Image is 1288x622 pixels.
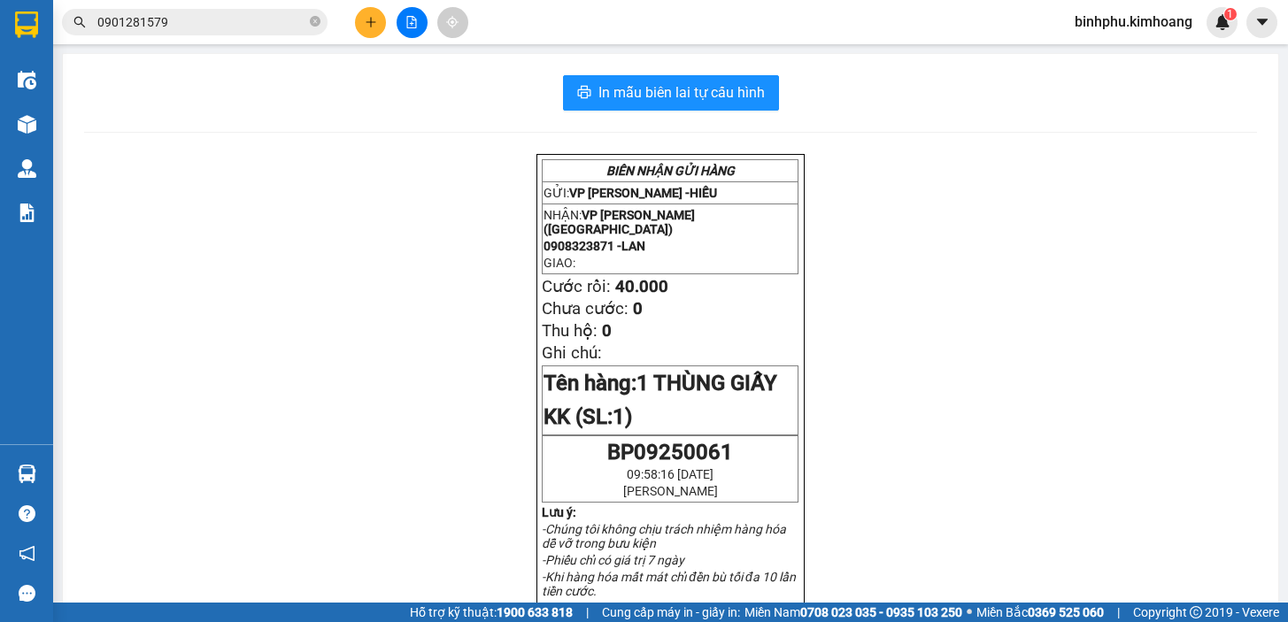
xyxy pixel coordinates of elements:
span: Chưa cước: [542,299,629,319]
span: printer [577,85,591,102]
img: logo-vxr [15,12,38,38]
strong: 1900 633 818 [497,605,573,619]
span: VP [PERSON_NAME] ([GEOGRAPHIC_DATA]) [544,208,695,236]
img: warehouse-icon [18,159,36,178]
span: Cước rồi: [542,277,611,296]
span: question-circle [19,505,35,522]
span: search [73,16,86,28]
button: aim [437,7,468,38]
span: [PERSON_NAME] [623,484,718,498]
span: Thu hộ: [542,321,598,341]
strong: 0708 023 035 - 0935 103 250 [800,605,962,619]
span: In mẫu biên lai tự cấu hình [598,81,765,104]
span: Tên hàng: [544,371,777,429]
span: 1 THÙNG GIẤY KK (SL: [544,371,777,429]
span: 40.000 [615,277,668,296]
span: file-add [405,16,418,28]
img: warehouse-icon [18,465,36,483]
strong: 0369 525 060 [1028,605,1104,619]
span: BP09250061 [607,440,733,465]
span: plus [365,16,377,28]
button: plus [355,7,386,38]
span: 0908323871 - [544,239,645,253]
span: 1) [613,404,632,429]
span: HIẾU [690,186,717,200]
span: ⚪️ [967,609,972,616]
span: notification [19,545,35,562]
p: NHẬN: [544,208,797,236]
span: VP [PERSON_NAME] - [569,186,717,200]
sup: 1 [1224,8,1237,20]
span: Miền Nam [744,603,962,622]
strong: Lưu ý: [542,505,576,519]
img: warehouse-icon [18,115,36,134]
span: LAN [621,239,645,253]
img: solution-icon [18,203,36,222]
strong: BIÊN NHẬN GỬI HÀNG [606,164,735,178]
button: caret-down [1246,7,1277,38]
input: Tìm tên, số ĐT hoặc mã đơn [97,12,306,32]
span: aim [446,16,459,28]
span: Miền Bắc [976,603,1104,622]
span: Hỗ trợ kỹ thuật: [410,603,573,622]
span: message [19,585,35,602]
p: GỬI: [544,186,797,200]
span: caret-down [1254,14,1270,30]
img: warehouse-icon [18,71,36,89]
span: | [586,603,589,622]
span: | [1117,603,1120,622]
span: binhphu.kimhoang [1060,11,1207,33]
img: icon-new-feature [1215,14,1230,30]
span: GIAO: [544,256,575,270]
span: Ghi chú: [542,343,602,363]
span: 0 [633,299,643,319]
em: -Chúng tôi không chịu trách nhiệm hàng hóa dễ vỡ trong bưu kiện [542,522,786,550]
button: file-add [397,7,428,38]
span: 1 [1227,8,1233,20]
em: -Phiếu chỉ có giá trị 7 ngày [542,553,684,567]
span: close-circle [310,16,320,27]
span: 0 [602,321,612,341]
span: Cung cấp máy in - giấy in: [602,603,740,622]
span: copyright [1190,606,1202,618]
em: -Khi hàng hóa mất mát chỉ đền bù tối đa 10 lần tiền cước. [542,570,796,598]
span: close-circle [310,14,320,31]
button: printerIn mẫu biên lai tự cấu hình [563,75,779,111]
span: 09:58:16 [DATE] [627,467,713,481]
